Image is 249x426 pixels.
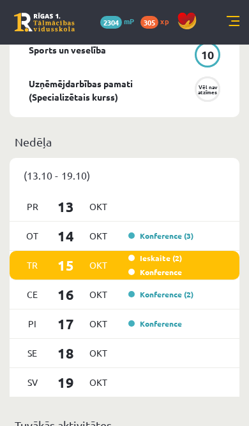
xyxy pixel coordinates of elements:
[10,158,239,192] div: (13.10 - 19.10)
[201,49,214,60] div: 10
[19,373,46,392] span: Sv
[124,16,134,26] span: mP
[19,285,46,304] span: Ce
[85,255,112,275] span: Okt
[29,77,182,104] a: Uzņēmējdarbības pamati (Specializētais kurss)
[29,43,106,57] a: Sports un veselība
[182,42,233,70] a: 10
[128,253,182,263] a: Ieskaite (2)
[140,16,158,29] span: 305
[128,289,193,299] a: Konference (2)
[19,226,46,246] span: Ot
[100,16,122,29] span: 2304
[46,255,86,276] span: 15
[46,343,86,364] span: 18
[19,314,46,334] span: Pi
[198,84,217,94] div: Vēl nav atzīmes
[46,313,86,334] span: 17
[19,343,46,363] span: Se
[85,197,112,217] span: Okt
[46,372,86,393] span: 19
[85,343,112,363] span: Okt
[46,196,86,217] span: 13
[160,16,169,26] span: xp
[85,226,112,246] span: Okt
[14,13,75,32] a: Rīgas 1. Tālmācības vidusskola
[140,16,175,26] a: 305 xp
[128,318,182,329] a: Konference
[85,285,112,304] span: Okt
[15,133,234,150] p: Nedēļa
[128,231,193,241] a: Konference (3)
[85,314,112,334] span: Okt
[182,76,233,104] a: Vēl nav atzīmes
[85,373,112,392] span: Okt
[19,197,46,217] span: Pr
[46,225,86,246] span: 14
[19,255,46,275] span: Tr
[128,267,182,277] a: Konference
[46,284,86,305] span: 16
